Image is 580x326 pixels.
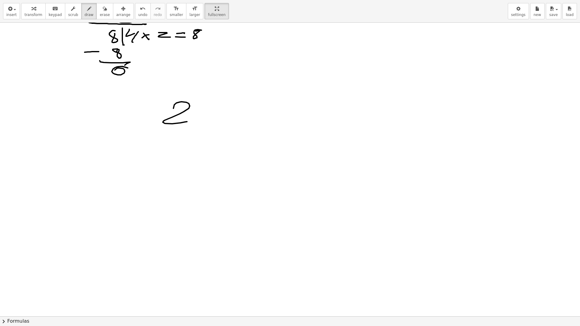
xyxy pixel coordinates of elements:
span: keypad [49,13,62,17]
span: load [566,13,574,17]
i: keyboard [52,5,58,12]
button: scrub [65,3,82,19]
button: load [562,3,577,19]
span: erase [100,13,110,17]
i: redo [155,5,161,12]
span: smaller [170,13,183,17]
button: new [530,3,545,19]
button: save [546,3,561,19]
button: insert [3,3,20,19]
button: format_sizesmaller [166,3,186,19]
button: keyboardkeypad [45,3,65,19]
button: draw [81,3,97,19]
button: settings [508,3,529,19]
button: erase [96,3,113,19]
span: draw [85,13,94,17]
i: format_size [173,5,179,12]
span: redo [154,13,162,17]
button: arrange [113,3,134,19]
i: undo [140,5,146,12]
button: fullscreen [205,3,229,19]
span: arrange [116,13,130,17]
span: settings [511,13,526,17]
span: fullscreen [208,13,225,17]
span: save [549,13,558,17]
span: undo [138,13,147,17]
span: new [533,13,541,17]
button: format_sizelarger [186,3,203,19]
span: insert [6,13,17,17]
span: larger [189,13,200,17]
span: transform [24,13,42,17]
i: format_size [192,5,198,12]
span: scrub [68,13,78,17]
button: undoundo [135,3,151,19]
button: redoredo [150,3,165,19]
button: transform [21,3,46,19]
